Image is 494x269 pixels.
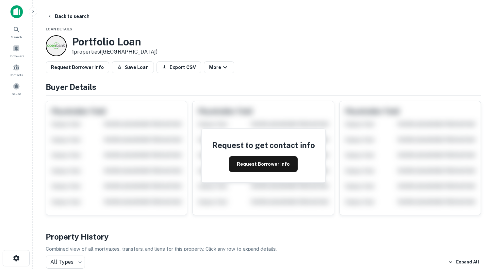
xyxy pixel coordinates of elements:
h4: Request to get contact info [212,139,315,151]
p: 1 properties ([GEOGRAPHIC_DATA]) [72,48,157,56]
h4: Buyer Details [46,81,481,93]
span: Borrowers [8,53,24,59]
button: Back to search [44,10,92,22]
button: Save Loan [112,61,154,73]
button: Export CSV [156,61,201,73]
a: Borrowers [2,42,31,60]
span: Search [11,34,22,40]
button: More [204,61,234,73]
a: Contacts [2,61,31,79]
a: Saved [2,80,31,98]
h4: Property History [46,231,481,243]
iframe: Chat Widget [461,217,494,248]
a: Search [2,23,31,41]
img: capitalize-icon.png [10,5,23,18]
button: Request Borrower Info [46,61,109,73]
span: Contacts [10,72,23,77]
div: All Types [46,256,85,269]
button: Expand All [447,257,481,267]
span: Loan Details [46,27,72,31]
p: Combined view of all mortgages, transfers, and liens for this property. Click any row to expand d... [46,245,481,253]
span: Saved [12,91,21,96]
button: Request Borrower Info [229,156,298,172]
h3: Portfolio Loan [72,36,157,48]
